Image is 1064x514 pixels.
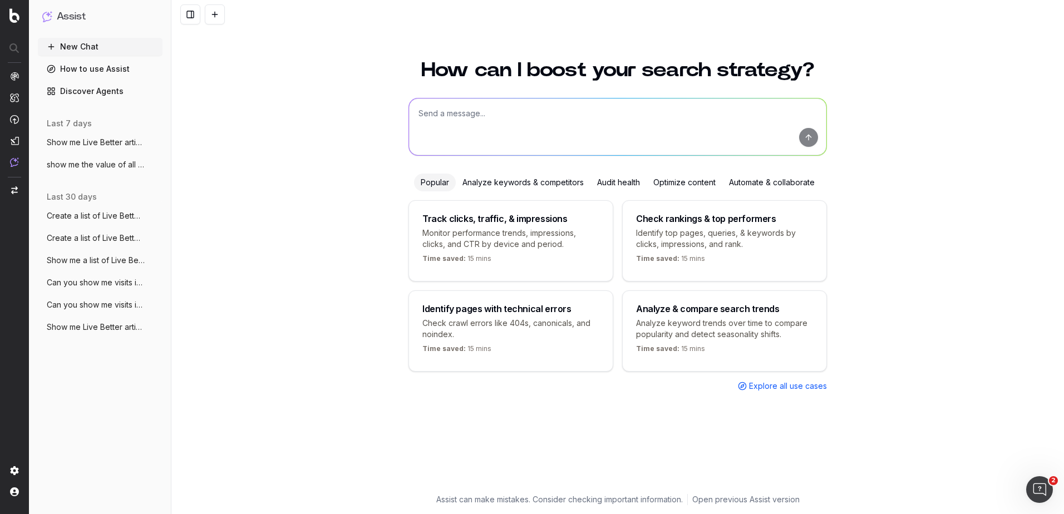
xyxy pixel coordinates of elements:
[10,93,19,102] img: Intelligence
[47,322,145,333] span: Show me Live Better articles relating to
[38,60,162,78] a: How to use Assist
[414,174,456,191] div: Popular
[38,207,162,225] button: Create a list of Live Better articles th
[57,9,86,24] h1: Assist
[636,318,813,340] p: Analyze keyword trends over time to compare popularity and detect seasonality shifts.
[10,72,19,81] img: Analytics
[422,254,491,268] p: 15 mins
[422,318,599,340] p: Check crawl errors like 404s, canonicals, and noindex.
[422,254,466,263] span: Time saved:
[10,136,19,145] img: Studio
[38,134,162,151] button: Show me Live Better articles related to
[38,229,162,247] button: Create a list of Live Better articles re
[47,233,145,244] span: Create a list of Live Better articles re
[38,296,162,314] button: Can you show me visits in the last 12 mo
[47,118,92,129] span: last 7 days
[456,174,590,191] div: Analyze keywords & competitors
[636,254,705,268] p: 15 mins
[38,318,162,336] button: Show me Live Better articles relating to
[422,304,572,313] div: Identify pages with technical errors
[738,380,827,392] a: Explore all use cases
[590,174,647,191] div: Audit health
[636,254,679,263] span: Time saved:
[408,60,827,80] h1: How can I boost your search strategy?
[722,174,821,191] div: Automate & collaborate
[38,82,162,100] a: Discover Agents
[636,304,780,313] div: Analyze & compare search trends
[636,214,776,223] div: Check rankings & top performers
[9,8,19,23] img: Botify logo
[47,137,145,148] span: Show me Live Better articles related to
[422,214,568,223] div: Track clicks, traffic, & impressions
[10,487,19,496] img: My account
[749,380,827,392] span: Explore all use cases
[42,9,158,24] button: Assist
[47,277,145,288] span: Can you show me visits in the last 12 mo
[38,38,162,56] button: New Chat
[38,251,162,269] button: Show me a list of Live Better articles r
[636,228,813,250] p: Identify top pages, queries, & keywords by clicks, impressions, and rank.
[47,255,145,266] span: Show me a list of Live Better articles r
[1026,476,1053,503] iframe: Intercom live chat
[692,494,800,505] a: Open previous Assist version
[1049,476,1058,485] span: 2
[636,344,705,358] p: 15 mins
[422,344,491,358] p: 15 mins
[47,299,145,310] span: Can you show me visits in the last 12 mo
[10,115,19,124] img: Activation
[636,344,679,353] span: Time saved:
[42,11,52,22] img: Assist
[47,210,145,221] span: Create a list of Live Better articles th
[422,344,466,353] span: Time saved:
[47,191,97,202] span: last 30 days
[436,494,683,505] p: Assist can make mistakes. Consider checking important information.
[10,466,19,475] img: Setting
[38,274,162,291] button: Can you show me visits in the last 12 mo
[422,228,599,250] p: Monitor performance trends, impressions, clicks, and CTR by device and period.
[38,156,162,174] button: show me the value of all [DOMAIN_NAME]
[10,157,19,167] img: Assist
[11,186,18,194] img: Switch project
[47,159,145,170] span: show me the value of all [DOMAIN_NAME]
[647,174,722,191] div: Optimize content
